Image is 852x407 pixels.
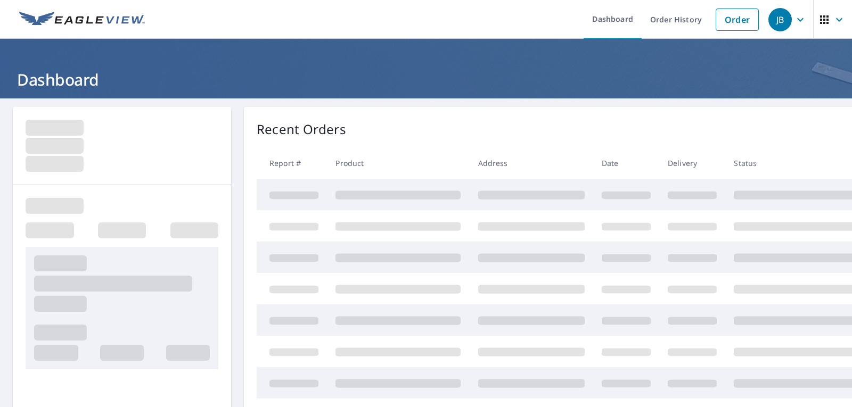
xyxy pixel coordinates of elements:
img: EV Logo [19,12,145,28]
h1: Dashboard [13,69,839,90]
th: Date [593,147,659,179]
p: Recent Orders [257,120,346,139]
th: Address [470,147,593,179]
a: Order [716,9,759,31]
div: JB [768,8,792,31]
th: Product [327,147,469,179]
th: Report # [257,147,327,179]
th: Delivery [659,147,725,179]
